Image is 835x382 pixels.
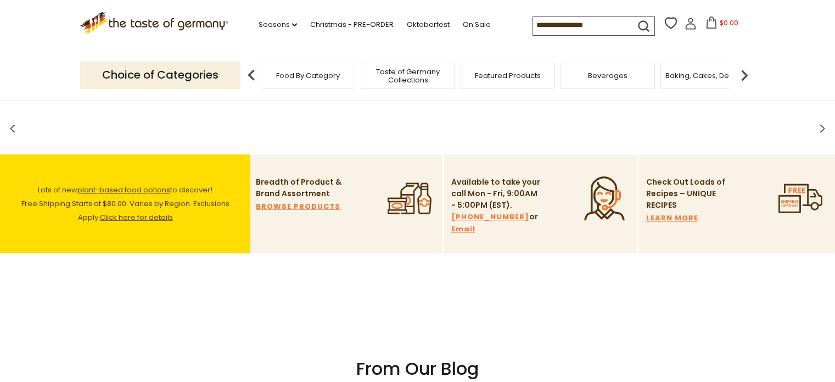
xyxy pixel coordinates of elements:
a: plant-based food options [77,185,170,195]
a: Christmas - PRE-ORDER [310,19,394,31]
p: Choice of Categories [80,62,240,88]
p: Available to take your call Mon - Fri, 9:00AM - 5:00PM (EST). or [451,176,542,235]
a: Click here for details [100,212,173,223]
img: previous arrow [240,64,262,86]
h3: From Our Blog [88,358,747,380]
span: $0.00 [720,18,738,27]
a: LEARN MORE [646,212,698,224]
a: [PHONE_NUMBER] [451,211,529,223]
a: Taste of Germany Collections [364,68,452,84]
span: Lots of new to discover! Free Shipping Starts at $80.00. Varies by Region. Exclusions Apply. [21,185,229,223]
a: Baking, Cakes, Desserts [665,71,750,80]
a: On Sale [463,19,491,31]
a: Email [451,223,475,235]
button: $0.00 [699,16,746,33]
p: Check Out Loads of Recipes – UNIQUE RECIPES [646,176,726,211]
a: Seasons [259,19,297,31]
img: next arrow [733,64,755,86]
a: Beverages [588,71,627,80]
a: BROWSE PRODUCTS [256,201,340,213]
p: Breadth of Product & Brand Assortment [256,176,346,200]
a: Oktoberfest [407,19,450,31]
a: Food By Category [276,71,340,80]
a: Featured Products [475,71,541,80]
